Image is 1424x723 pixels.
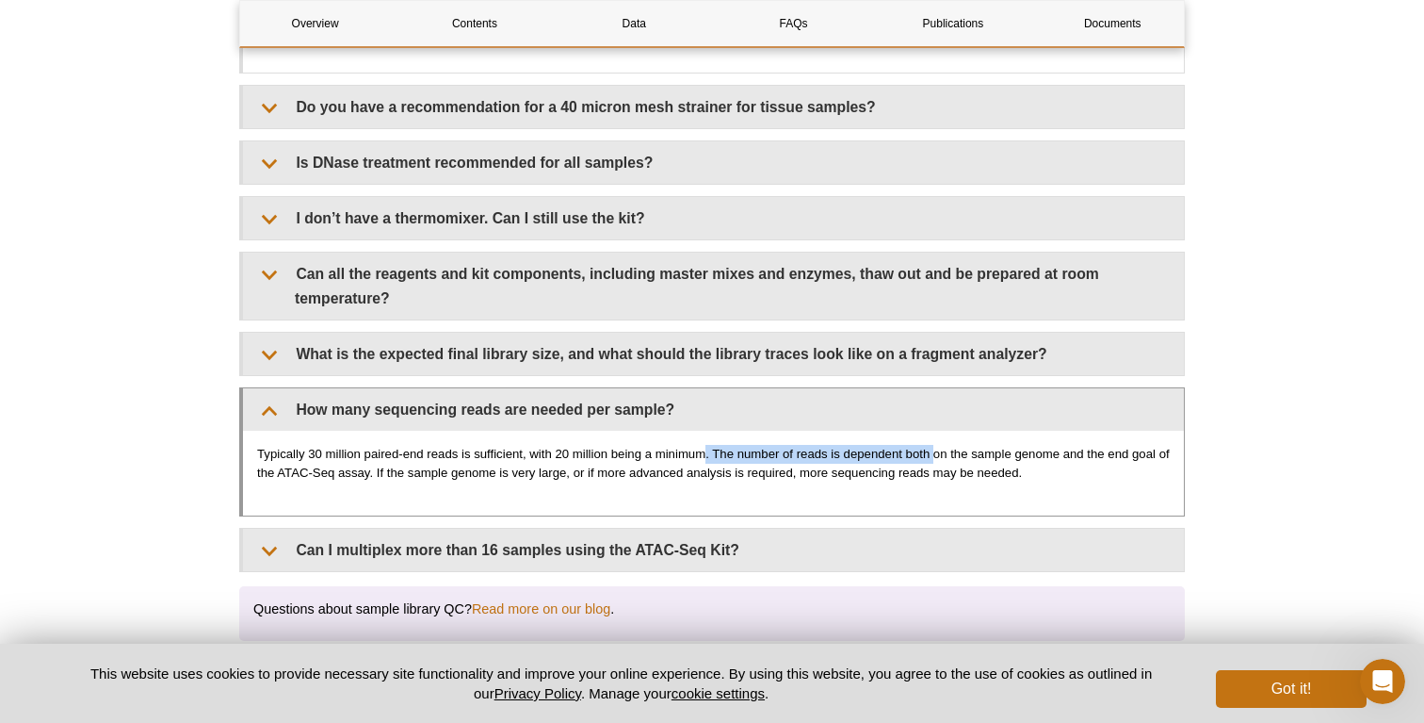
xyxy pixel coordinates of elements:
button: Got it! [1216,670,1367,708]
p: Typically 30 million paired-end reads is sufficient, with 20 million being a minimum. The number ... [257,445,1170,483]
summary: Can I multiplex more than 16 samples using the ATAC-Seq Kit? [243,529,1184,571]
a: Publications [878,1,1028,46]
p: This website uses cookies to provide necessary site functionality and improve your online experie... [57,664,1185,703]
summary: What is the expected final library size, and what should the library traces look like on a fragme... [243,333,1184,375]
summary: Can all the reagents and kit components, including master mixes and enzymes, thaw out and be prep... [243,253,1184,319]
a: Read more on our blog [472,600,610,617]
button: cookie settings [672,685,765,701]
a: Documents [1038,1,1188,46]
summary: Do you have a recommendation for a 40 micron mesh strainer for tissue samples? [243,86,1184,128]
a: Overview [240,1,390,46]
iframe: Intercom live chat [1360,659,1405,704]
h4: Questions about sample library QC? . [253,600,1171,617]
a: Contents [399,1,549,46]
summary: How many sequencing reads are needed per sample? [243,388,1184,431]
summary: Is DNase treatment recommended for all samples? [243,141,1184,184]
a: Data [559,1,709,46]
a: Privacy Policy [494,685,581,701]
a: FAQs [719,1,868,46]
summary: I don’t have a thermomixer. Can I still use the kit? [243,197,1184,239]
